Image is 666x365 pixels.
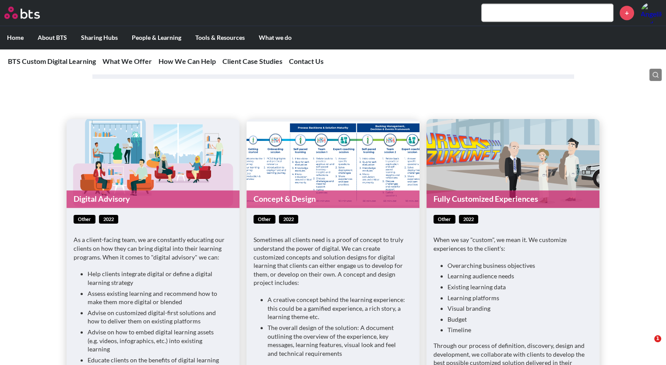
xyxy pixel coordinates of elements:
p: When we say "custom", we mean it. We customize experiences to the client's: [433,235,592,253]
a: Client Case Studies [222,57,282,65]
span: 2022 [279,215,298,224]
span: 1 [654,335,661,342]
a: Profile [641,2,662,23]
a: Fully Customized Experiences [426,190,599,207]
li: Learning audience needs [448,272,585,281]
li: Advise on how to embed digital learning assets (e.g. videos, infographics, etc.) into existing le... [88,328,226,354]
span: 2022 [99,215,118,224]
label: About BTS [31,26,74,49]
li: Budget [448,315,585,324]
li: Visual branding [448,304,585,313]
a: + [620,6,634,20]
li: A creative concept behind the learning experience: this could be a gamified experience, a rich st... [268,295,405,321]
p: Sometimes all clients need is a proof of concept to truly understand the power of digital. We can... [254,235,412,287]
span: 2022 [459,215,478,224]
label: What we do [252,26,299,49]
span: other [433,215,455,224]
li: The overall design of the solution: A document outlining the overview of the experience, key mess... [268,323,405,358]
span: other [74,215,95,224]
li: Overarching business objectives [448,261,585,270]
a: How We Can Help [159,57,216,65]
a: Contact Us [289,57,324,65]
a: BTS Custom Digital Learning [8,57,96,65]
a: Go home [4,7,56,19]
img: Angeliki Andreou [641,2,662,23]
a: What We Offer [102,57,152,65]
li: Help clients integrate digital or define a digital learning strategy [88,270,226,287]
iframe: Intercom live chat [636,335,657,356]
img: BTS Logo [4,7,40,19]
li: Existing learning data [448,283,585,291]
a: Digital Advisory [67,190,240,207]
label: Tools & Resources [188,26,252,49]
label: Sharing Hubs [74,26,125,49]
li: Assess existing learning and recommend how to make them more digital or blended [88,289,226,306]
li: Advise on customized digital-first solutions and how to deliver them on existing platforms [88,309,226,326]
p: As a client-facing team, we are constantly educating our clients on how they can bring digital in... [74,235,233,261]
a: Concept & Design [247,190,419,207]
span: other [254,215,275,224]
label: People & Learning [125,26,188,49]
li: Learning platforms [448,294,585,302]
li: Timeline [448,326,585,334]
